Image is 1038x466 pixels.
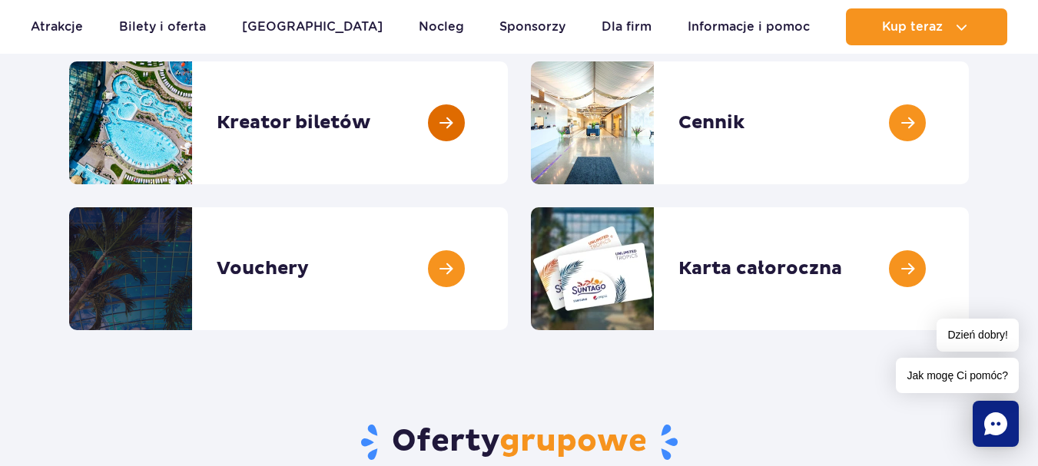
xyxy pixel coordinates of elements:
[973,401,1019,447] div: Chat
[882,20,943,34] span: Kup teraz
[602,8,652,45] a: Dla firm
[419,8,464,45] a: Nocleg
[896,358,1019,393] span: Jak mogę Ci pomóc?
[688,8,810,45] a: Informacje i pomoc
[499,8,565,45] a: Sponsorzy
[499,422,647,461] span: grupowe
[846,8,1007,45] button: Kup teraz
[119,8,206,45] a: Bilety i oferta
[69,422,969,462] h2: Oferty
[31,8,83,45] a: Atrakcje
[937,319,1019,352] span: Dzień dobry!
[242,8,383,45] a: [GEOGRAPHIC_DATA]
